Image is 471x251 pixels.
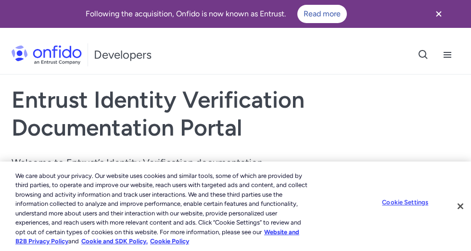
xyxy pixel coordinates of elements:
[150,238,189,245] a: Cookie Policy
[421,2,457,26] button: Close banner
[418,49,429,61] svg: Open search button
[81,238,148,245] a: Cookie and SDK Policy.
[12,45,82,64] img: Onfido Logo
[12,5,421,23] div: Following the acquisition, Onfido is now known as Entrust.
[94,47,152,63] h1: Developers
[297,5,347,23] a: Read more
[435,43,459,67] button: Open navigation menu button
[15,171,308,246] div: We care about your privacy. Our website uses cookies and similar tools, some of which are provide...
[433,8,445,20] svg: Close banner
[12,86,325,141] h1: Entrust Identity Verification Documentation Portal
[375,193,435,212] button: Cookie Settings
[442,49,453,61] svg: Open navigation menu button
[411,43,435,67] button: Open search button
[450,196,471,217] button: Close
[12,157,281,191] p: Welcome to Entrust’s Identity Verification documentation. Explore our comprehensive guides, API d...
